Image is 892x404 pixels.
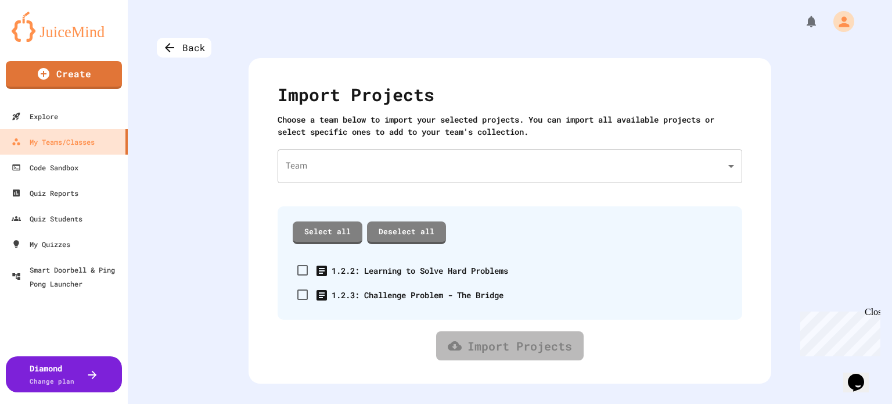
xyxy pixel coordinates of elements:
div: Quiz Students [12,212,82,226]
span: Change plan [30,377,74,385]
div: 1.2.2: Learning to Solve Hard Problems [332,264,508,277]
iframe: chat widget [796,307,880,356]
div: Code Sandbox [12,160,78,174]
div: My Account [821,8,857,35]
a: Select all [293,221,362,245]
div: Explore [12,109,58,123]
a: Deselect all [367,221,446,245]
div: Quiz Reports [12,186,78,200]
div: Diamond [30,362,74,387]
div: Choose a team below to import your selected projects. You can import all available projects or se... [278,113,742,138]
div: My Notifications [783,12,821,31]
div: Back [157,38,211,58]
img: logo-orange.svg [12,12,116,42]
div: Smart Doorbell & Ping Pong Launcher [12,263,123,291]
button: DiamondChange plan [6,356,122,392]
a: Import Projects [436,331,584,360]
div: Import Projects [278,81,742,113]
iframe: chat widget [843,357,880,392]
div: My Quizzes [12,237,70,251]
div: 1.2.3: Challenge Problem - The Bridge [332,289,503,301]
a: Create [6,61,122,89]
div: Chat with us now!Close [5,5,80,74]
div: My Teams/Classes [12,135,95,149]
